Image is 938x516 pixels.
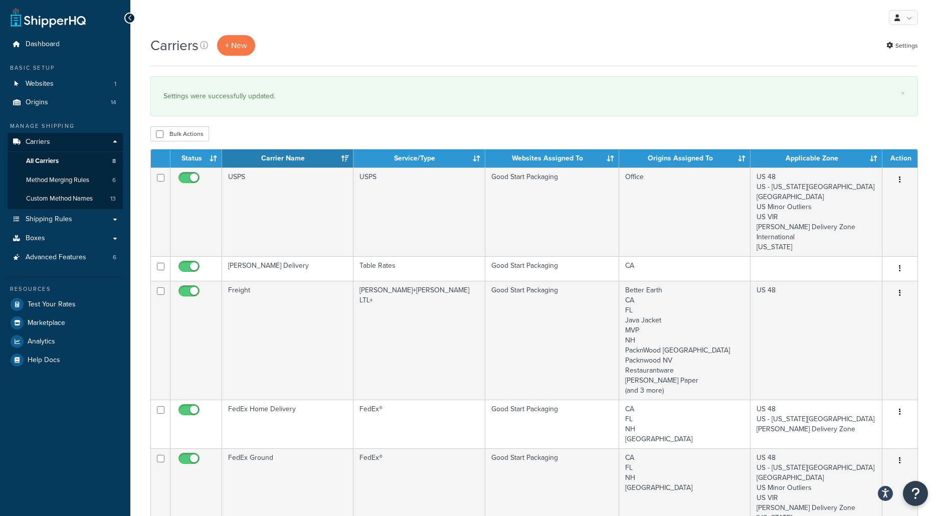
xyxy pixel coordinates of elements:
a: All Carriers 8 [8,152,123,170]
li: Origins [8,93,123,112]
td: USPS [353,167,485,256]
li: Custom Method Names [8,190,123,208]
span: Custom Method Names [26,195,93,203]
span: 6 [112,176,116,185]
a: Boxes [8,229,123,248]
th: Origins Assigned To: activate to sort column ascending [619,149,751,167]
a: Shipping Rules [8,210,123,229]
a: Custom Method Names 13 [8,190,123,208]
td: US 48 US - [US_STATE][GEOGRAPHIC_DATA] [PERSON_NAME] Delivery Zone [751,400,882,448]
div: Manage Shipping [8,122,123,130]
td: FedEx Home Delivery [222,400,353,448]
th: Service/Type: activate to sort column ascending [353,149,485,167]
span: Dashboard [26,40,60,49]
div: Resources [8,285,123,293]
h1: Carriers [150,36,199,55]
td: [PERSON_NAME]+[PERSON_NAME] LTL+ [353,281,485,400]
a: Analytics [8,332,123,351]
td: Good Start Packaging [485,167,619,256]
span: Test Your Rates [28,300,76,309]
span: Method Merging Rules [26,176,89,185]
li: Method Merging Rules [8,171,123,190]
span: 14 [111,98,116,107]
a: Origins 14 [8,93,123,112]
td: Good Start Packaging [485,256,619,281]
a: Websites 1 [8,75,123,93]
th: Carrier Name: activate to sort column ascending [222,149,353,167]
a: × [901,89,905,97]
td: Better Earth CA FL Java Jacket MVP NH PacknWood [GEOGRAPHIC_DATA] Packnwood NV Restaurantware [PE... [619,281,751,400]
li: All Carriers [8,152,123,170]
span: 8 [112,157,116,165]
td: CA [619,256,751,281]
a: Advanced Features 6 [8,248,123,267]
th: Action [882,149,917,167]
span: All Carriers [26,157,59,165]
li: Websites [8,75,123,93]
a: Method Merging Rules 6 [8,171,123,190]
span: 6 [113,253,116,262]
td: Good Start Packaging [485,400,619,448]
span: Help Docs [28,356,60,365]
th: Websites Assigned To: activate to sort column ascending [485,149,619,167]
span: Websites [26,80,54,88]
a: Marketplace [8,314,123,332]
a: Dashboard [8,35,123,54]
a: ShipperHQ Home [11,8,86,28]
td: FedEx® [353,400,485,448]
span: Analytics [28,337,55,346]
button: Open Resource Center [903,481,928,506]
td: Office [619,167,751,256]
a: Help Docs [8,351,123,369]
button: Bulk Actions [150,126,209,141]
li: Carriers [8,133,123,209]
li: Advanced Features [8,248,123,267]
div: Settings were successfully updated. [163,89,905,103]
span: 13 [110,195,116,203]
a: Carriers [8,133,123,151]
th: Applicable Zone: activate to sort column ascending [751,149,882,167]
td: Good Start Packaging [485,281,619,400]
button: + New [217,35,255,56]
a: Test Your Rates [8,295,123,313]
span: 1 [114,80,116,88]
td: US 48 [751,281,882,400]
span: Shipping Rules [26,215,72,224]
td: USPS [222,167,353,256]
span: Marketplace [28,319,65,327]
td: US 48 US - [US_STATE][GEOGRAPHIC_DATA] [GEOGRAPHIC_DATA] US Minor Outliers US VIR [PERSON_NAME] D... [751,167,882,256]
td: CA FL NH [GEOGRAPHIC_DATA] [619,400,751,448]
a: Settings [886,39,918,53]
td: Freight [222,281,353,400]
td: [PERSON_NAME] Delivery [222,256,353,281]
span: Advanced Features [26,253,86,262]
span: Boxes [26,234,45,243]
th: Status: activate to sort column ascending [170,149,222,167]
td: Table Rates [353,256,485,281]
div: Basic Setup [8,64,123,72]
span: Origins [26,98,48,107]
span: Carriers [26,138,50,146]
